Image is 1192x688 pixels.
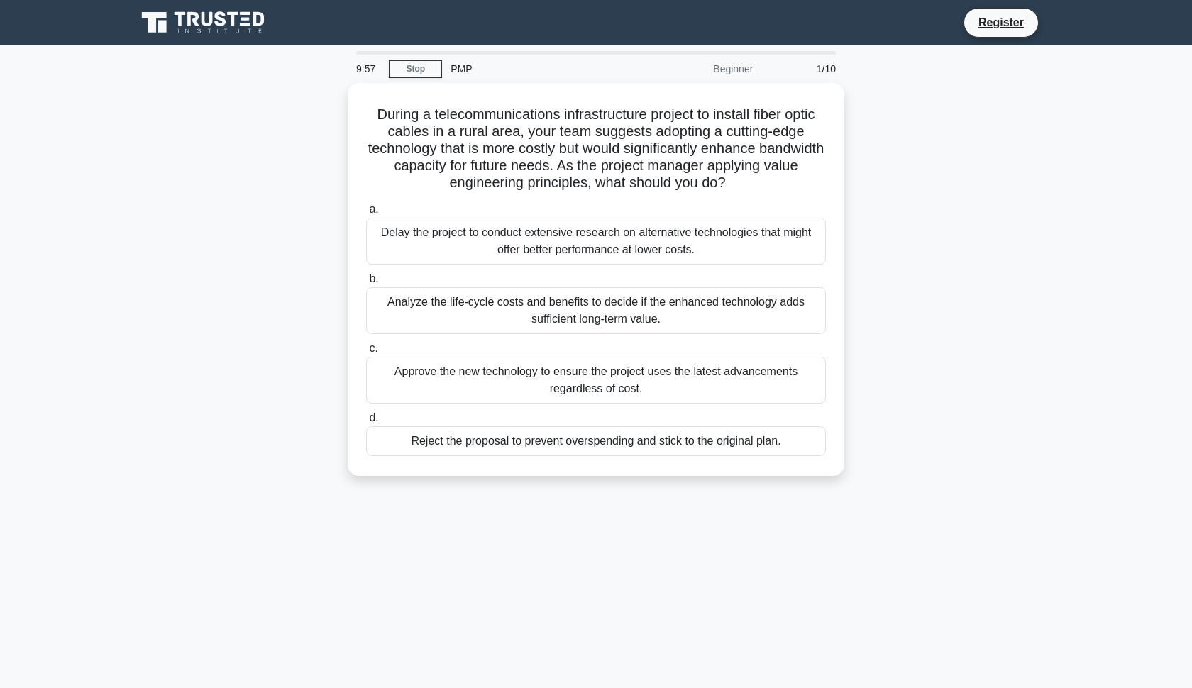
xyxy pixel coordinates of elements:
[366,218,826,265] div: Delay the project to conduct extensive research on alternative technologies that might offer bett...
[369,203,378,215] span: a.
[369,411,378,423] span: d.
[637,55,761,83] div: Beginner
[366,426,826,456] div: Reject the proposal to prevent overspending and stick to the original plan.
[761,55,844,83] div: 1/10
[366,287,826,334] div: Analyze the life-cycle costs and benefits to decide if the enhanced technology adds sufficient lo...
[365,106,827,192] h5: During a telecommunications infrastructure project to install fiber optic cables in a rural area,...
[369,272,378,284] span: b.
[348,55,389,83] div: 9:57
[442,55,637,83] div: PMP
[970,13,1032,31] a: Register
[369,342,377,354] span: c.
[389,60,442,78] a: Stop
[366,357,826,404] div: Approve the new technology to ensure the project uses the latest advancements regardless of cost.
